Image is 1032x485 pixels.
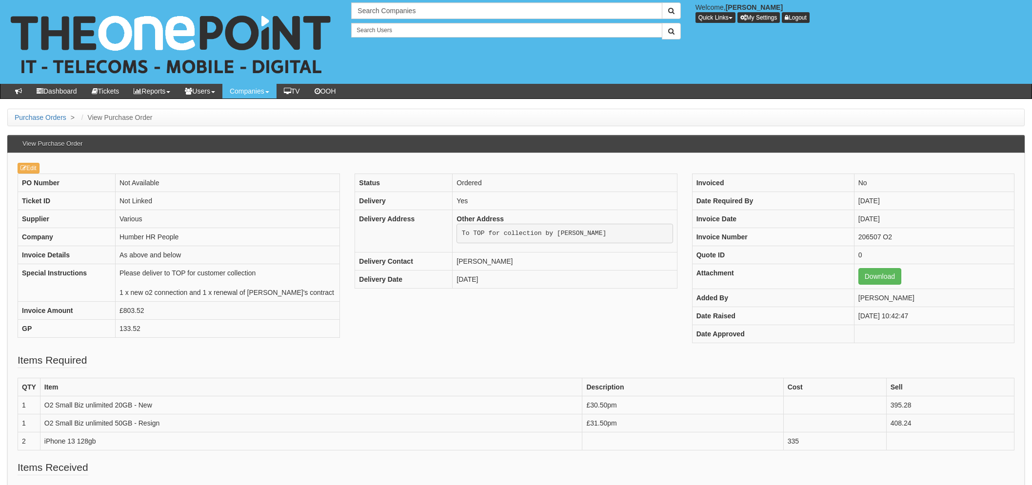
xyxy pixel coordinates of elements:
[18,163,40,174] a: Edit
[783,378,886,396] th: Cost
[126,84,178,98] a: Reports
[18,246,116,264] th: Invoice Details
[355,174,453,192] th: Status
[854,246,1014,264] td: 0
[582,414,783,432] td: £31.50pm
[355,252,453,270] th: Delivery Contact
[18,192,116,210] th: Ticket ID
[18,302,116,320] th: Invoice Amount
[692,174,854,192] th: Invoiced
[582,396,783,414] td: £30.50pm
[453,270,677,288] td: [DATE]
[854,210,1014,228] td: [DATE]
[18,320,116,338] th: GP
[40,414,582,432] td: O2 Small Biz unlimited 50GB - Resign
[692,210,854,228] th: Invoice Date
[456,224,673,243] pre: To TOP for collection by [PERSON_NAME]
[40,396,582,414] td: O2 Small Biz unlimited 20GB - New
[886,396,1014,414] td: 395.28
[692,264,854,289] th: Attachment
[116,320,340,338] td: 133.52
[222,84,277,98] a: Companies
[29,84,84,98] a: Dashboard
[692,289,854,307] th: Added By
[456,215,504,223] b: Other Address
[18,432,40,450] td: 2
[688,2,1032,23] div: Welcome,
[18,136,87,152] h3: View Purchase Order
[692,192,854,210] th: Date Required By
[116,192,340,210] td: Not Linked
[355,270,453,288] th: Delivery Date
[18,264,116,302] th: Special Instructions
[582,378,783,396] th: Description
[277,84,307,98] a: TV
[18,174,116,192] th: PO Number
[737,12,780,23] a: My Settings
[726,3,783,11] b: [PERSON_NAME]
[858,268,901,285] a: Download
[18,396,40,414] td: 1
[692,228,854,246] th: Invoice Number
[692,307,854,325] th: Date Raised
[695,12,735,23] button: Quick Links
[18,460,88,475] legend: Items Received
[886,414,1014,432] td: 408.24
[116,210,340,228] td: Various
[40,378,582,396] th: Item
[18,210,116,228] th: Supplier
[18,414,40,432] td: 1
[18,378,40,396] th: QTY
[84,84,127,98] a: Tickets
[351,2,662,19] input: Search Companies
[854,192,1014,210] td: [DATE]
[351,23,662,38] input: Search Users
[68,114,77,121] span: >
[854,228,1014,246] td: 206507 O2
[692,325,854,343] th: Date Approved
[307,84,343,98] a: OOH
[116,174,340,192] td: Not Available
[116,246,340,264] td: As above and below
[886,378,1014,396] th: Sell
[453,252,677,270] td: [PERSON_NAME]
[782,12,810,23] a: Logout
[18,353,87,368] legend: Items Required
[79,113,153,122] li: View Purchase Order
[40,432,582,450] td: iPhone 13 128gb
[178,84,222,98] a: Users
[355,192,453,210] th: Delivery
[116,302,340,320] td: £803.52
[116,228,340,246] td: Humber HR People
[692,246,854,264] th: Quote ID
[854,289,1014,307] td: [PERSON_NAME]
[854,307,1014,325] td: [DATE] 10:42:47
[453,192,677,210] td: Yes
[355,210,453,252] th: Delivery Address
[15,114,66,121] a: Purchase Orders
[116,264,340,302] td: Please deliver to TOP for customer collection 1 x new o2 connection and 1 x renewal of [PERSON_NA...
[854,174,1014,192] td: No
[783,432,886,450] td: 335
[453,174,677,192] td: Ordered
[18,228,116,246] th: Company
